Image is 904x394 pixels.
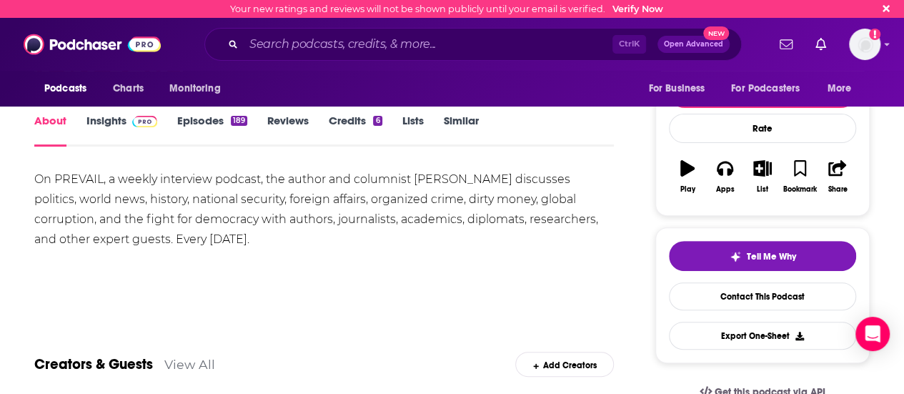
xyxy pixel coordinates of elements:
button: Bookmark [781,151,818,202]
a: Creators & Guests [34,355,153,373]
img: Podchaser Pro [132,116,157,127]
span: Open Advanced [664,41,723,48]
span: Logged in as celadonmarketing [849,29,880,60]
a: Verify Now [612,4,663,14]
button: tell me why sparkleTell Me Why [669,241,856,271]
a: Episodes189 [177,114,247,147]
span: Podcasts [44,79,86,99]
span: For Business [648,79,705,99]
div: 189 [231,116,247,126]
svg: Email not verified [869,29,880,40]
span: Monitoring [169,79,220,99]
div: Add Creators [515,352,613,377]
button: open menu [722,75,820,102]
button: Export One-Sheet [669,322,856,350]
button: Show profile menu [849,29,880,60]
a: About [34,114,66,147]
div: Search podcasts, credits, & more... [204,28,742,61]
a: Charts [104,75,152,102]
button: List [744,151,781,202]
input: Search podcasts, credits, & more... [244,33,612,56]
button: Open AdvancedNew [657,36,730,53]
a: InsightsPodchaser Pro [86,114,157,147]
a: Reviews [267,114,309,147]
div: Apps [716,185,735,194]
a: View All [164,357,215,372]
img: User Profile [849,29,880,60]
a: Lists [402,114,424,147]
div: Open Intercom Messenger [855,317,890,351]
a: Credits6 [329,114,382,147]
img: Podchaser - Follow, Share and Rate Podcasts [24,31,161,58]
span: For Podcasters [731,79,800,99]
div: Bookmark [783,185,817,194]
button: open menu [818,75,870,102]
button: Share [819,151,856,202]
span: New [703,26,729,40]
button: open menu [638,75,722,102]
a: Show notifications dropdown [774,32,798,56]
span: Ctrl K [612,35,646,54]
div: List [757,185,768,194]
img: tell me why sparkle [730,251,741,262]
span: Tell Me Why [747,251,796,262]
div: On PREVAIL, a weekly interview podcast, the author and columnist [PERSON_NAME] discusses politics... [34,169,614,250]
div: Play [680,185,695,194]
span: More [828,79,852,99]
div: Your new ratings and reviews will not be shown publicly until your email is verified. [230,4,663,14]
button: Apps [706,151,743,202]
a: Similar [444,114,479,147]
a: Show notifications dropdown [810,32,832,56]
div: Rate [669,114,856,143]
a: Contact This Podcast [669,282,856,310]
div: 6 [373,116,382,126]
button: Play [669,151,706,202]
button: open menu [34,75,105,102]
button: open menu [159,75,239,102]
span: Charts [113,79,144,99]
div: Share [828,185,847,194]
